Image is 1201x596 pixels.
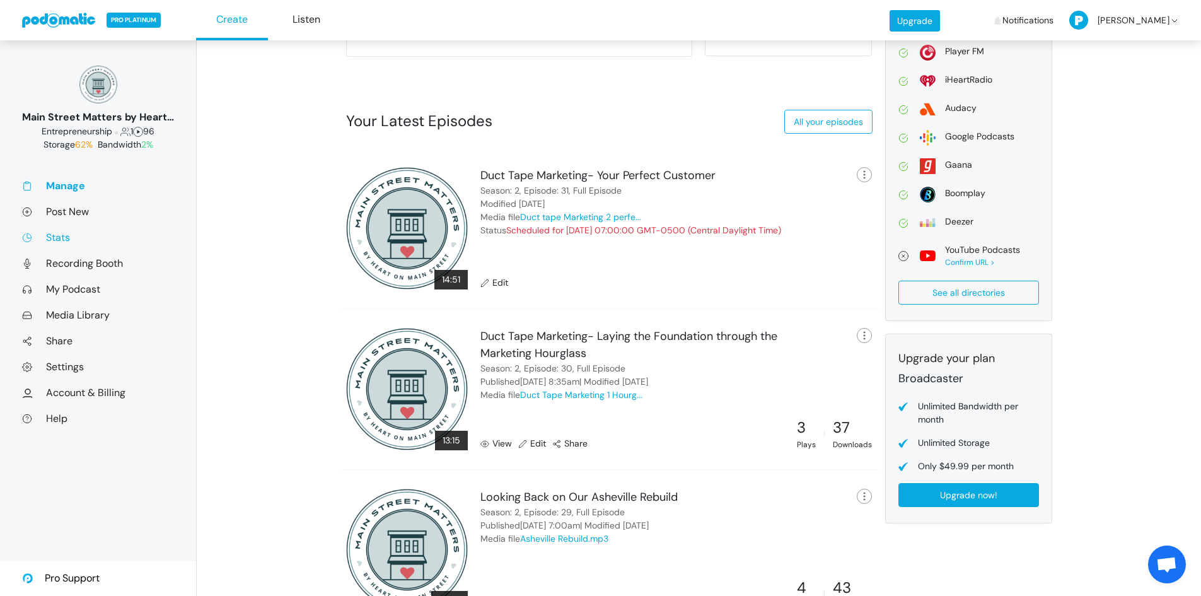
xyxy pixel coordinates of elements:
div: Plays [797,439,816,450]
time: August 25, 2025 8:35am [520,376,579,387]
div: Media file [480,211,641,224]
div: Season: 2, Episode: 31, Full Episode [480,184,622,197]
a: Upgrade now! [898,483,1039,507]
img: P-50-ab8a3cff1f42e3edaa744736fdbd136011fc75d0d07c0e6946c3d5a70d29199b.png [1069,11,1088,30]
a: Edit [480,276,508,289]
span: Bandwidth [98,139,153,150]
div: Upgrade your plan [898,350,1039,367]
a: Recording Booth [22,257,174,270]
div: Published | Modified [DATE] [480,375,648,389]
div: Season: 2, Episode: 29, Full Episode [480,506,625,519]
div: Your Latest Episodes [346,110,492,132]
div: Broadcaster [898,370,1039,387]
div: Duct Tape Marketing- Laying the Foundation through the Marketing Hourglass [480,328,782,362]
div: Media file [480,389,642,402]
a: Asheville Rebuild.mp3 [520,533,608,544]
img: deezer-17854ec532559b166877d7d89d3279c345eec2f597ff2478aebf0db0746bb0cd.svg [920,215,936,231]
a: See all directories [898,281,1039,305]
a: Open chat [1148,546,1186,583]
span: Scheduled for [DATE] 07:00:00 GMT-0500 (Central Daylight Time) [506,225,781,236]
div: Downloads [833,439,872,450]
span: Notifications [1002,2,1053,39]
div: Player FM [945,45,984,58]
a: Gaana [898,158,1039,174]
a: Manage [22,179,174,192]
a: Duct tape Marketing 2 perfe... [520,211,641,223]
a: Duct Tape Marketing 1 Hourg... [520,389,642,400]
div: 37 [833,416,872,439]
span: PRO PLATINUM [107,13,161,28]
a: Share [552,437,588,450]
div: 1 96 [22,125,174,138]
span: 62% [75,139,93,150]
time: August 21, 2025 7:00am [520,520,580,531]
div: 3 [797,416,816,439]
span: Followers [120,126,131,137]
div: Published | Modified [DATE] [480,519,649,532]
img: google-2dbf3626bd965f54f93204bbf7eeb1470465527e396fa5b4ad72d911f40d0c40.svg [920,130,936,146]
a: My Podcast [22,283,174,296]
span: Business: Entrepreneurship [42,126,112,137]
img: gaana-acdc428d6f3a8bcf3dfc61bc87d1a5ed65c1dda5025f5609f03e44ab3dd96560.svg [920,158,936,174]
div: YouTube Podcasts [945,243,1020,257]
div: Unlimited Storage [918,436,990,450]
a: Share [22,334,174,348]
a: Boomplay [898,187,1039,202]
a: Edit [518,437,546,450]
div: Modified [DATE] [480,197,545,211]
span: Storage [44,139,95,150]
div: Unlimited Bandwidth per month [918,400,1039,426]
div: Looking Back on Our Asheville Rebuild [480,489,678,506]
a: iHeartRadio [898,73,1039,89]
img: boomplay-2b96be17c781bb6067f62690a2aa74937c828758cf5668dffdf1db111eff7552.svg [920,187,936,202]
a: Pro Support [22,561,100,596]
div: iHeartRadio [945,73,992,86]
a: Create [196,1,268,40]
div: Deezer [945,215,973,228]
div: 13:15 [435,431,468,450]
div: Gaana [945,158,972,172]
span: Episodes [133,126,143,137]
img: youtube-a762549b032a4d8d7c7d8c7d6f94e90d57091a29b762dad7ef63acd86806a854.svg [920,248,936,264]
div: | [823,428,825,439]
div: Main Street Matters by Heart on [GEOGRAPHIC_DATA] [22,110,174,125]
span: 2% [141,139,153,150]
div: Only $49.99 per month [918,460,1014,473]
div: Confirm URL > [945,257,1020,268]
div: Media file [480,532,608,546]
div: 14:51 [434,270,468,289]
a: Post New [22,205,174,218]
span: [PERSON_NAME] [1098,2,1169,39]
img: audacy-5d0199fadc8dc77acc7c395e9e27ef384d0cbdead77bf92d3603ebf283057071.svg [920,102,936,117]
img: 300x300_17130234.png [346,167,468,289]
a: Google Podcasts [898,130,1039,146]
a: Player FM [898,45,1039,61]
a: Stats [22,231,174,244]
a: [PERSON_NAME] [1069,2,1180,39]
div: Google Podcasts [945,130,1014,143]
a: Media Library [22,308,174,322]
div: Duct Tape Marketing- Your Perfect Customer [480,167,716,184]
a: Account & Billing [22,386,174,399]
img: 150x150_17130234.png [79,66,117,103]
a: Settings [22,360,174,373]
a: Listen [270,1,342,40]
a: Help [22,412,174,425]
a: Upgrade [890,10,940,32]
img: i_heart_radio-0fea502c98f50158959bea423c94b18391c60ffcc3494be34c3ccd60b54f1ade.svg [920,73,936,89]
a: View [480,437,512,450]
div: Boomplay [945,187,985,200]
a: Deezer [898,215,1039,231]
div: Season: 2, Episode: 30, Full Episode [480,362,625,375]
img: 300x300_17130234.png [346,328,468,450]
a: YouTube Podcasts Confirm URL > [898,243,1039,268]
div: Status [480,224,781,237]
a: Audacy [898,102,1039,117]
div: Audacy [945,102,977,115]
img: player_fm-2f731f33b7a5920876a6a59fec1291611fade0905d687326e1933154b96d4679.svg [920,45,936,61]
a: All your episodes [784,110,873,134]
